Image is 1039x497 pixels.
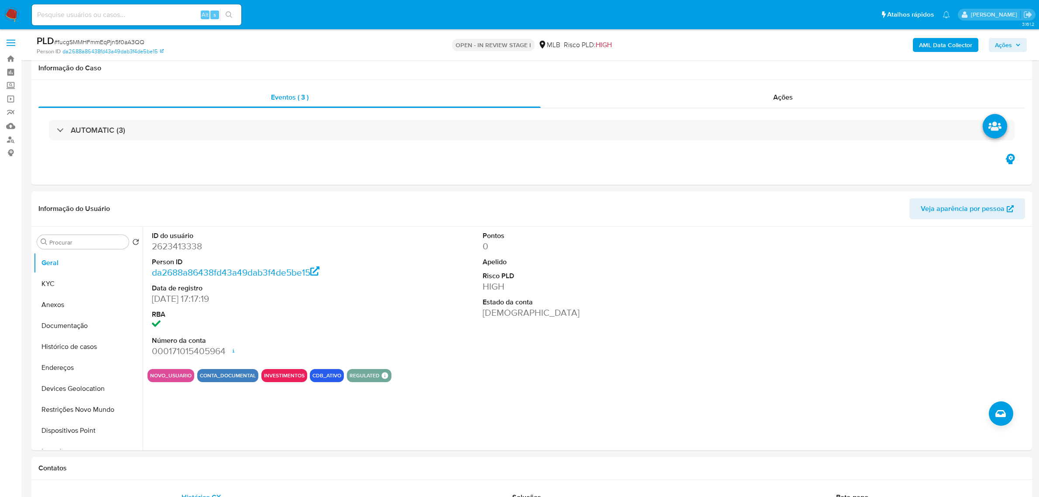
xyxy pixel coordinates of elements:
[919,38,972,52] b: AML Data Collector
[971,10,1020,19] p: jhonata.costa@mercadolivre.com
[34,336,143,357] button: Histórico de casos
[34,294,143,315] button: Anexos
[1023,10,1032,19] a: Sair
[152,283,364,293] dt: Data de registro
[38,464,1025,473] h1: Contatos
[132,238,139,248] button: Retornar ao pedido padrão
[37,48,61,55] b: Person ID
[483,231,695,241] dt: Pontos
[538,40,560,50] div: MLB
[913,38,978,52] button: AML Data Collector
[989,38,1027,52] button: Ações
[483,297,695,307] dt: Estado da conta
[483,240,695,252] dd: 0
[921,198,1005,219] span: Veja aparência por pessoa
[152,336,364,345] dt: Número da conta
[152,266,319,279] a: da2688a86438fd43a49dab3f4de5be15
[32,9,241,21] input: Pesquise usuários ou casos...
[271,92,309,102] span: Eventos ( 3 )
[152,240,364,252] dd: 2623413338
[596,40,612,50] span: HIGH
[49,238,125,246] input: Procurar
[71,125,125,135] h3: AUTOMATIC (3)
[773,92,793,102] span: Ações
[152,231,364,241] dt: ID do usuário
[34,357,143,378] button: Endereços
[483,257,695,267] dt: Apelido
[943,11,950,18] a: Notificações
[62,48,164,55] a: da2688a86438fd43a49dab3f4de5be15
[34,273,143,294] button: KYC
[220,9,238,21] button: search-icon
[34,399,143,420] button: Restrições Novo Mundo
[152,310,364,319] dt: RBA
[34,315,143,336] button: Documentação
[54,38,144,46] span: # fucgSMMHFmmEqPjn5f0aA3QQ
[202,10,209,19] span: Alt
[995,38,1012,52] span: Ações
[37,34,54,48] b: PLD
[152,345,364,357] dd: 000171015405964
[152,293,364,305] dd: [DATE] 17:17:19
[452,39,535,51] p: OPEN - IN REVIEW STAGE I
[34,252,143,273] button: Geral
[909,198,1025,219] button: Veja aparência por pessoa
[34,441,143,462] button: Investimentos
[887,10,934,19] span: Atalhos rápidos
[49,120,1015,140] div: AUTOMATIC (3)
[34,420,143,441] button: Dispositivos Point
[483,307,695,319] dd: [DEMOGRAPHIC_DATA]
[483,280,695,293] dd: HIGH
[38,64,1025,72] h1: Informação do Caso
[34,378,143,399] button: Devices Geolocation
[38,204,110,213] h1: Informação do Usuário
[564,40,612,50] span: Risco PLD:
[41,238,48,245] button: Procurar
[213,10,216,19] span: s
[152,257,364,267] dt: Person ID
[483,271,695,281] dt: Risco PLD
